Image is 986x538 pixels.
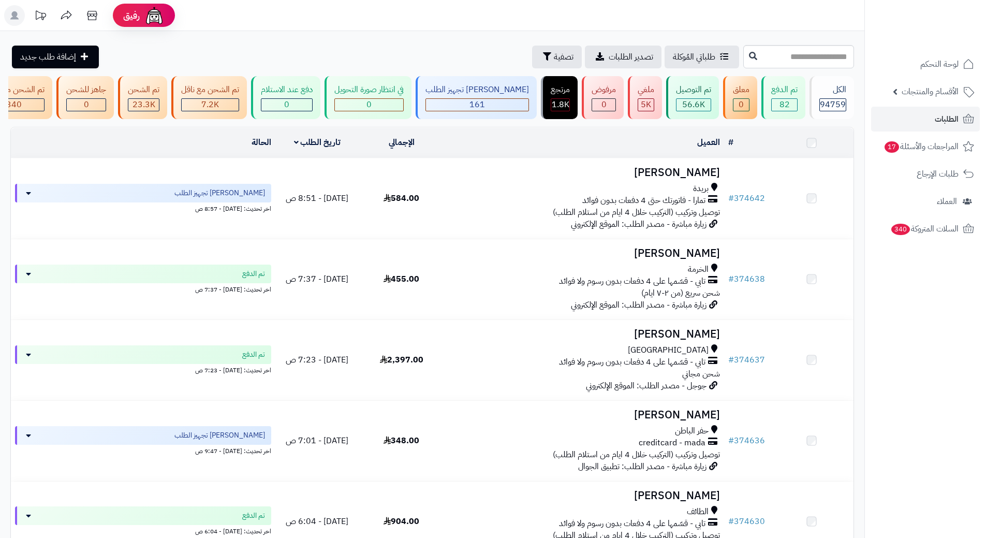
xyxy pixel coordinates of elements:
span: 5K [641,98,651,111]
span: # [728,434,734,447]
span: تم الدفع [242,269,265,279]
a: مرفوض 0 [580,76,626,119]
span: 1.8K [552,98,569,111]
div: 4969 [638,99,654,111]
a: معلق 0 [721,76,759,119]
span: 348.00 [384,434,419,447]
img: logo-2.png [916,28,976,50]
a: #374642 [728,192,765,205]
a: العميل [697,136,720,149]
span: زيارة مباشرة - مصدر الطلب: الموقع الإلكتروني [571,299,707,311]
span: 82 [779,98,790,111]
div: 82 [772,99,797,111]
div: ملغي [638,84,654,96]
span: 0 [601,98,607,111]
span: تم الدفع [242,511,265,521]
span: 56.6K [682,98,705,111]
span: creditcard - mada [639,437,705,449]
a: #374637 [728,354,765,366]
span: 455.00 [384,273,419,285]
div: اخر تحديث: [DATE] - 7:23 ص [15,364,271,375]
div: 0 [67,99,106,111]
a: تم الشحن مع ناقل 7.2K [169,76,249,119]
span: تمارا - فاتورتك حتى 4 دفعات بدون فوائد [582,195,705,207]
span: 0 [739,98,744,111]
a: تم الدفع 82 [759,76,807,119]
div: مرفوض [592,84,616,96]
a: تحديثات المنصة [27,5,53,28]
a: الكل94759 [807,76,856,119]
a: تم الشحن 23.3K [116,76,169,119]
span: حفر الباطن [675,425,709,437]
span: 0 [366,98,372,111]
span: 23.3K [133,98,155,111]
span: توصيل وتركيب (التركيب خلال 4 ايام من استلام الطلب) [553,448,720,461]
span: [DATE] - 7:37 ص [286,273,348,285]
div: 161 [426,99,528,111]
a: طلبات الإرجاع [871,162,980,186]
div: 0 [592,99,615,111]
div: اخر تحديث: [DATE] - 9:47 ص [15,445,271,456]
span: توصيل وتركيب (التركيب خلال 4 ايام من استلام الطلب) [553,206,720,219]
div: مرتجع [551,84,570,96]
span: شحن مجاني [682,368,720,380]
a: العملاء [871,189,980,214]
a: ملغي 5K [626,76,664,119]
span: شحن سريع (من ٢-٧ ايام) [641,287,720,299]
div: تم التوصيل [676,84,711,96]
div: جاهز للشحن [66,84,106,96]
a: [PERSON_NAME] تجهيز الطلب 161 [414,76,539,119]
a: جاهز للشحن 0 [54,76,116,119]
div: تم الدفع [771,84,798,96]
a: #374636 [728,434,765,447]
a: الحالة [252,136,271,149]
a: مرتجع 1.8K [539,76,580,119]
a: تم التوصيل 56.6K [664,76,721,119]
a: الطلبات [871,107,980,132]
div: 0 [335,99,403,111]
span: [PERSON_NAME] تجهيز الطلب [174,430,265,441]
div: معلق [733,84,749,96]
div: 56565 [676,99,711,111]
span: 0 [284,98,289,111]
span: رفيق [123,9,140,22]
span: 584.00 [384,192,419,205]
a: #374638 [728,273,765,285]
span: تابي - قسّمها على 4 دفعات بدون رسوم ولا فوائد [559,275,705,287]
a: # [728,136,733,149]
a: دفع عند الاستلام 0 [249,76,322,119]
span: زيارة مباشرة - مصدر الطلب: تطبيق الجوال [578,460,707,473]
a: #374630 [728,515,765,528]
a: طلباتي المُوكلة [665,46,739,68]
a: السلات المتروكة340 [871,216,980,241]
div: 7223 [182,99,239,111]
span: 340 [891,224,910,235]
a: في انتظار صورة التحويل 0 [322,76,414,119]
div: تم الشحن [128,84,159,96]
span: [GEOGRAPHIC_DATA] [628,344,709,356]
span: 2,397.00 [380,354,423,366]
span: تصدير الطلبات [609,51,653,63]
span: الخرمة [688,264,709,275]
span: [DATE] - 7:01 ص [286,434,348,447]
span: طلباتي المُوكلة [673,51,715,63]
img: ai-face.png [144,5,165,26]
span: [DATE] - 7:23 ص [286,354,348,366]
h3: [PERSON_NAME] [448,328,720,340]
div: [PERSON_NAME] تجهيز الطلب [425,84,529,96]
span: تابي - قسّمها على 4 دفعات بدون رسوم ولا فوائد [559,518,705,530]
a: لوحة التحكم [871,52,980,77]
div: في انتظار صورة التحويل [334,84,404,96]
span: [DATE] - 8:51 ص [286,192,348,205]
div: 1808 [551,99,569,111]
span: السلات المتروكة [890,222,959,236]
div: تم الشحن مع ناقل [181,84,239,96]
div: اخر تحديث: [DATE] - 8:57 ص [15,202,271,213]
span: الطائف [687,506,709,518]
span: تابي - قسّمها على 4 دفعات بدون رسوم ولا فوائد [559,356,705,368]
span: الأقسام والمنتجات [902,84,959,99]
span: 161 [469,98,485,111]
span: طلبات الإرجاع [917,167,959,181]
span: # [728,192,734,205]
div: اخر تحديث: [DATE] - 6:04 ص [15,525,271,536]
